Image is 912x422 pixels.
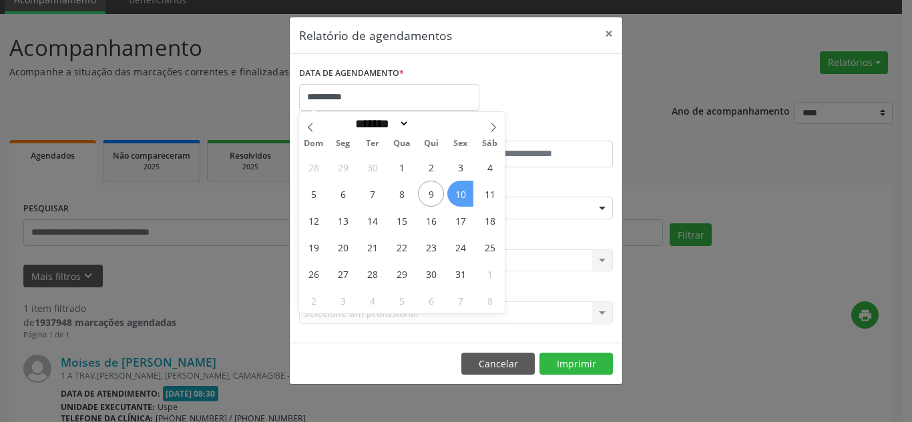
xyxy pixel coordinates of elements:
[447,154,473,180] span: Outubro 3, 2025
[446,139,475,148] span: Sex
[477,261,503,287] span: Novembro 1, 2025
[475,139,505,148] span: Sáb
[359,207,385,233] span: Outubro 14, 2025
[389,207,415,233] span: Outubro 15, 2025
[447,261,473,287] span: Outubro 31, 2025
[447,207,473,233] span: Outubro 17, 2025
[477,154,503,180] span: Outubro 4, 2025
[330,234,356,260] span: Outubro 20, 2025
[539,353,613,375] button: Imprimir
[477,181,503,207] span: Outubro 11, 2025
[359,234,385,260] span: Outubro 21, 2025
[330,207,356,233] span: Outubro 13, 2025
[300,207,326,233] span: Outubro 12, 2025
[300,154,326,180] span: Setembro 28, 2025
[447,181,473,207] span: Outubro 10, 2025
[418,261,444,287] span: Outubro 30, 2025
[330,154,356,180] span: Setembro 29, 2025
[417,139,446,148] span: Qui
[330,261,356,287] span: Outubro 27, 2025
[300,234,326,260] span: Outubro 19, 2025
[300,287,326,313] span: Novembro 2, 2025
[359,181,385,207] span: Outubro 7, 2025
[409,117,453,131] input: Year
[418,181,444,207] span: Outubro 9, 2025
[358,139,387,148] span: Ter
[418,234,444,260] span: Outubro 23, 2025
[299,63,404,84] label: DATA DE AGENDAMENTO
[389,154,415,180] span: Outubro 1, 2025
[596,17,622,50] button: Close
[299,27,452,44] h5: Relatório de agendamentos
[477,234,503,260] span: Outubro 25, 2025
[387,139,417,148] span: Qua
[418,154,444,180] span: Outubro 2, 2025
[300,261,326,287] span: Outubro 26, 2025
[351,117,409,131] select: Month
[418,287,444,313] span: Novembro 6, 2025
[477,287,503,313] span: Novembro 8, 2025
[447,234,473,260] span: Outubro 24, 2025
[300,181,326,207] span: Outubro 5, 2025
[328,139,358,148] span: Seg
[447,287,473,313] span: Novembro 7, 2025
[359,287,385,313] span: Novembro 4, 2025
[330,181,356,207] span: Outubro 6, 2025
[389,287,415,313] span: Novembro 5, 2025
[389,261,415,287] span: Outubro 29, 2025
[418,207,444,233] span: Outubro 16, 2025
[389,234,415,260] span: Outubro 22, 2025
[359,154,385,180] span: Setembro 30, 2025
[389,181,415,207] span: Outubro 8, 2025
[461,353,535,375] button: Cancelar
[359,261,385,287] span: Outubro 28, 2025
[299,139,328,148] span: Dom
[477,207,503,233] span: Outubro 18, 2025
[459,120,613,141] label: ATÉ
[330,287,356,313] span: Novembro 3, 2025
